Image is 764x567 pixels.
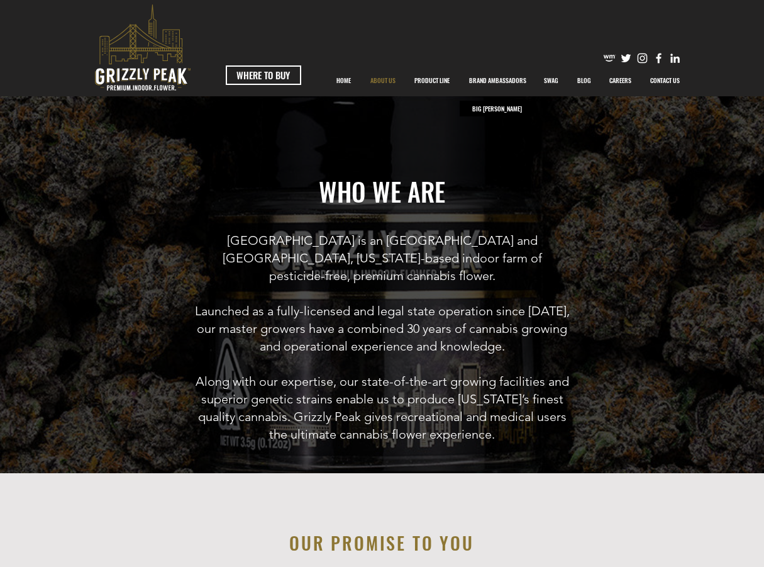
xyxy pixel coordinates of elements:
p: CAREERS [603,65,638,96]
div: BRAND AMBASSADORS [460,65,534,96]
a: WHERE TO BUY [226,65,301,85]
p: CONTACT US [644,65,686,96]
a: ABOUT US [361,65,405,96]
span: Along with our expertise, our state-of-the-art growing facilities and superior genetic strains en... [196,374,569,442]
a: CONTACT US [641,65,690,96]
a: SWAG [534,65,568,96]
img: Facebook [652,52,665,65]
span: [GEOGRAPHIC_DATA] is an [GEOGRAPHIC_DATA] and [GEOGRAPHIC_DATA], [US_STATE]-based indoor farm of ... [223,233,542,283]
a: BLOG [568,65,600,96]
span: WHERE TO BUY [236,69,290,82]
a: CAREERS [600,65,641,96]
p: BIG [PERSON_NAME] [469,101,525,116]
a: BIG [PERSON_NAME] [460,101,534,116]
p: BLOG [571,65,597,96]
img: Likedin [668,52,682,65]
img: weedmaps [603,52,616,65]
img: Twitter [619,52,633,65]
p: ABOUT US [364,65,402,96]
img: Instagram [636,52,649,65]
nav: Site [327,65,690,96]
p: HOME [330,65,357,96]
p: BRAND AMBASSADORS [463,65,533,96]
a: PRODUCT LINE [405,65,460,96]
p: PRODUCT LINE [408,65,456,96]
span: Launched as a fully-licensed and legal state operation since [DATE], our master growers have a co... [195,303,570,354]
a: HOME [327,65,361,96]
svg: premium-indoor-flower [95,4,191,91]
ul: Social Bar [603,52,682,65]
span: OUR PROMISE TO YOU [289,530,473,556]
span: WHO WE ARE [319,172,445,210]
p: SWAG [538,65,565,96]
